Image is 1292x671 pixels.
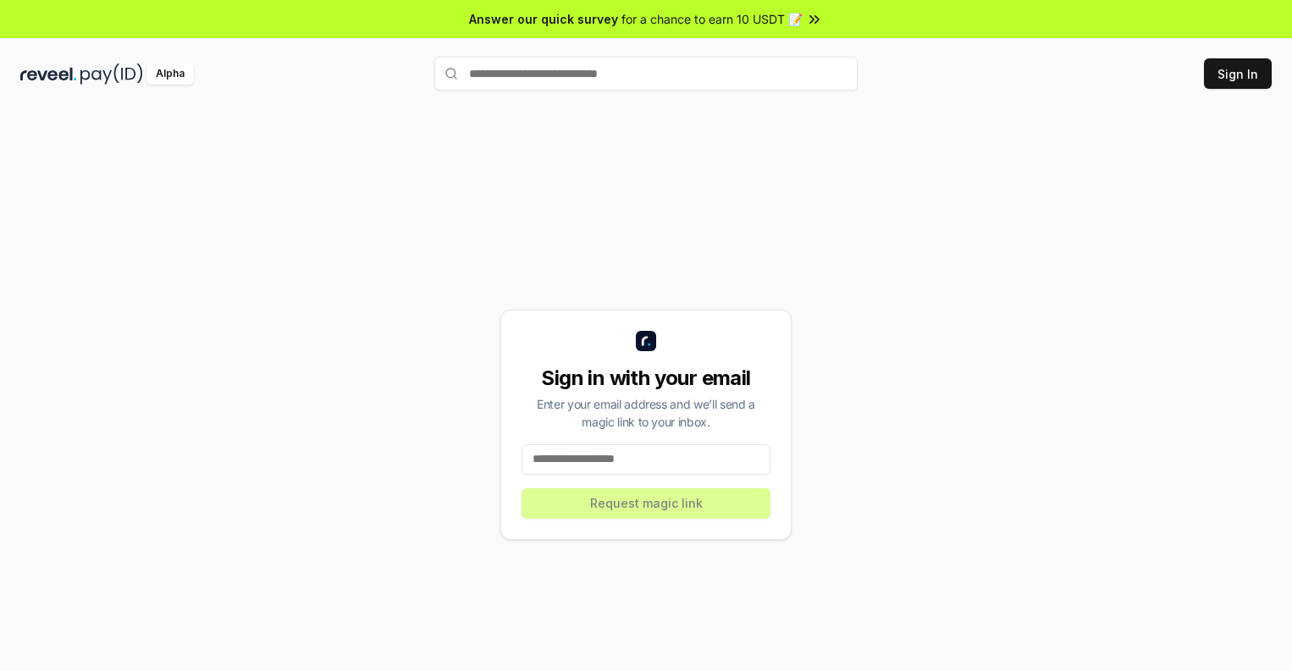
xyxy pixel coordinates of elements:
[522,395,770,431] div: Enter your email address and we’ll send a magic link to your inbox.
[20,63,77,85] img: reveel_dark
[146,63,194,85] div: Alpha
[522,365,770,392] div: Sign in with your email
[636,331,656,351] img: logo_small
[469,10,618,28] span: Answer our quick survey
[621,10,803,28] span: for a chance to earn 10 USDT 📝
[80,63,143,85] img: pay_id
[1204,58,1272,89] button: Sign In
